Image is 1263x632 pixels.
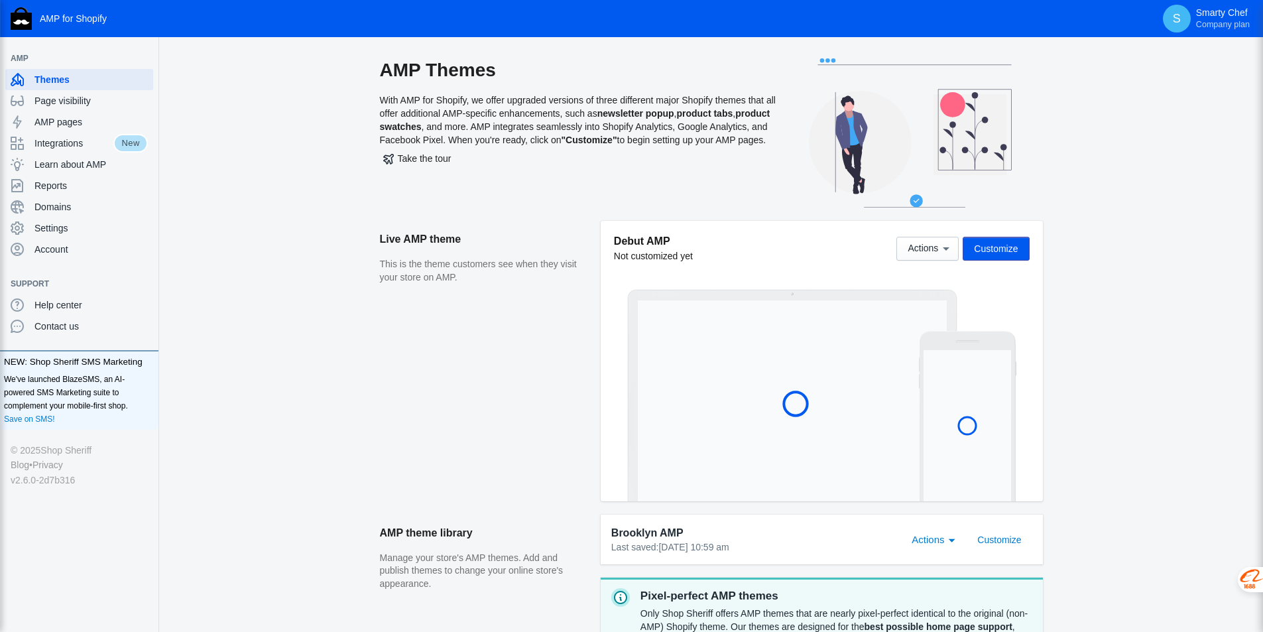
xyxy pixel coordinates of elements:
[5,90,153,111] a: Page visibility
[5,316,153,337] a: Contact us
[4,412,55,426] a: Save on SMS!
[34,298,148,312] span: Help center
[34,137,113,150] span: Integrations
[380,258,587,284] p: This is the theme customers see when they visit your store on AMP.
[908,243,938,254] span: Actions
[963,237,1029,261] button: Customize
[34,243,148,256] span: Account
[865,621,1012,632] strong: best possible home page support
[34,320,148,333] span: Contact us
[977,535,1021,545] span: Customize
[34,200,148,214] span: Domains
[912,531,962,546] mat-select: Actions
[380,58,778,221] div: With AMP for Shopify, we offer upgraded versions of three different major Shopify themes that all...
[676,108,733,119] b: product tabs
[967,528,1032,552] button: Customize
[5,218,153,239] a: Settings
[40,443,91,458] a: Shop Sheriff
[611,541,897,554] div: Last saved:
[11,458,148,472] div: •
[5,69,153,90] a: Themes
[5,175,153,196] a: Reports
[11,443,148,458] div: © 2025
[34,179,148,192] span: Reports
[11,277,135,290] span: Support
[627,289,958,501] img: Laptop frame
[919,331,1016,501] img: Mobile frame
[896,237,959,261] button: Actions
[5,196,153,218] a: Domains
[658,542,729,552] span: [DATE] 10:59 am
[614,249,693,263] div: Not customized yet
[34,115,148,129] span: AMP pages
[912,534,944,545] span: Actions
[135,281,156,286] button: Add a sales channel
[5,133,153,154] a: IntegrationsNew
[380,147,455,170] button: Take the tour
[11,7,32,30] img: Shop Sheriff Logo
[974,243,1018,254] span: Customize
[380,58,778,82] h2: AMP Themes
[11,473,148,487] div: v2.6.0-2d7b316
[611,525,684,541] span: Brooklyn AMP
[967,533,1032,544] a: Customize
[614,234,693,248] h5: Debut AMP
[11,52,135,65] span: AMP
[597,108,674,119] b: newsletter popup
[40,13,107,24] span: AMP for Shopify
[5,154,153,175] a: Learn about AMP
[34,221,148,235] span: Settings
[34,158,148,171] span: Learn about AMP
[561,135,617,145] b: "Customize"
[135,56,156,61] button: Add a sales channel
[113,134,148,153] span: New
[5,111,153,133] a: AMP pages
[5,239,153,260] a: Account
[380,515,587,552] h2: AMP theme library
[34,94,148,107] span: Page visibility
[1196,19,1250,30] span: Company plan
[11,458,29,472] a: Blog
[34,73,148,86] span: Themes
[1196,7,1250,30] p: Smarty Chef
[640,588,1032,604] p: Pixel-perfect AMP themes
[380,221,587,258] h2: Live AMP theme
[380,552,587,591] p: Manage your store's AMP themes. Add and publish themes to change your online store's appearance.
[1170,12,1183,25] span: S
[32,458,63,472] a: Privacy
[383,153,451,164] span: Take the tour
